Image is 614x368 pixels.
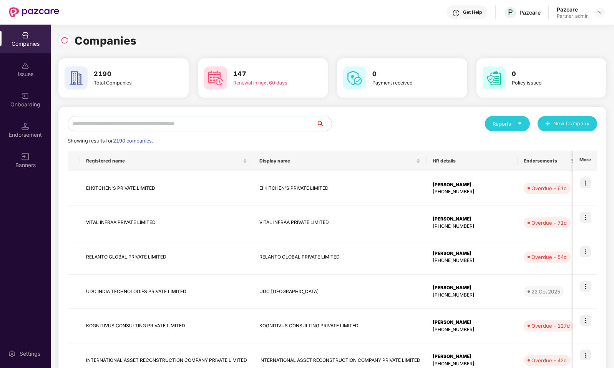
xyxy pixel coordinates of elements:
span: Registered name [86,158,241,164]
div: [PERSON_NAME] [433,353,511,360]
td: EI KITCHEN'S PRIVATE LIMITED [253,171,426,206]
img: svg+xml;base64,PHN2ZyB4bWxucz0iaHR0cDovL3d3dy53My5vcmcvMjAwMC9zdmciIHdpZHRoPSI2MCIgaGVpZ2h0PSI2MC... [65,66,88,90]
div: 22 Oct 2025 [531,288,560,295]
div: Payment received [372,79,438,87]
span: New Company [553,120,590,128]
th: Registered name [80,151,253,171]
div: Overdue - 54d [531,253,567,261]
td: UDC INDIA TECHNOLOGIES PRIVATE LIMITED [80,275,253,309]
img: svg+xml;base64,PHN2ZyB3aWR0aD0iMjAiIGhlaWdodD0iMjAiIHZpZXdCb3g9IjAgMCAyMCAyMCIgZmlsbD0ibm9uZSIgeG... [22,92,29,100]
div: Total Companies [94,79,160,87]
h3: 0 [372,69,438,79]
img: svg+xml;base64,PHN2ZyBpZD0iSXNzdWVzX2Rpc2FibGVkIiB4bWxucz0iaHR0cDovL3d3dy53My5vcmcvMjAwMC9zdmciIH... [22,62,29,70]
div: Settings [17,350,43,358]
td: RELANTO GLOBAL PRIVATE LIMITED [80,240,253,275]
div: Pazcare [557,6,589,13]
img: svg+xml;base64,PHN2ZyBpZD0iQ29tcGFuaWVzIiB4bWxucz0iaHR0cDovL3d3dy53My5vcmcvMjAwMC9zdmciIHdpZHRoPS... [22,31,29,39]
div: [PHONE_NUMBER] [433,223,511,230]
div: [PERSON_NAME] [433,181,511,189]
div: [PERSON_NAME] [433,284,511,292]
div: [PHONE_NUMBER] [433,292,511,299]
td: VITAL INFRAA PRIVATE LIMITED [253,206,426,240]
div: Overdue - 71d [531,219,567,227]
img: svg+xml;base64,PHN2ZyB4bWxucz0iaHR0cDovL3d3dy53My5vcmcvMjAwMC9zdmciIHdpZHRoPSI2MCIgaGVpZ2h0PSI2MC... [483,66,506,90]
div: [PHONE_NUMBER] [433,257,511,264]
img: New Pazcare Logo [9,7,59,17]
span: caret-down [517,121,522,126]
span: search [316,121,332,127]
img: icon [580,350,591,360]
div: [PHONE_NUMBER] [433,360,511,368]
h1: Companies [75,32,137,49]
th: HR details [426,151,518,171]
img: svg+xml;base64,PHN2ZyBpZD0iSGVscC0zMngzMiIgeG1sbnM9Imh0dHA6Ly93d3cudzMub3JnLzIwMDAvc3ZnIiB3aWR0aD... [452,9,460,17]
div: Overdue - 127d [531,322,570,330]
div: Reports [493,120,522,128]
div: [PERSON_NAME] [433,319,511,326]
span: Showing results for [68,138,153,144]
div: [PHONE_NUMBER] [433,188,511,196]
span: filter [571,159,575,163]
img: icon [580,177,591,188]
div: Policy issued [512,79,578,87]
td: EI KITCHEN'S PRIVATE LIMITED [80,171,253,206]
th: Display name [253,151,426,171]
div: [PHONE_NUMBER] [433,326,511,333]
img: icon [580,212,591,223]
td: KOGNITIVUS CONSULTING PRIVATE LIMITED [80,309,253,343]
span: filter [569,156,577,166]
img: svg+xml;base64,PHN2ZyBpZD0iRHJvcGRvd24tMzJ4MzIiIHhtbG5zPSJodHRwOi8vd3d3LnczLm9yZy8yMDAwL3N2ZyIgd2... [597,9,603,15]
img: icon [580,315,591,326]
div: Renewal in next 60 days [233,79,299,87]
div: Overdue - 42d [531,356,567,364]
span: P [508,8,513,17]
div: Partner_admin [557,13,589,19]
img: icon [580,281,591,292]
th: More [573,151,597,171]
h3: 147 [233,69,299,79]
span: plus [545,121,550,127]
td: RELANTO GLOBAL PRIVATE LIMITED [253,240,426,275]
div: Pazcare [519,9,541,16]
button: plusNew Company [538,116,597,131]
span: Endorsements [524,158,568,164]
img: svg+xml;base64,PHN2ZyB3aWR0aD0iMTQuNSIgaGVpZ2h0PSIxNC41IiB2aWV3Qm94PSIwIDAgMTYgMTYiIGZpbGw9Im5vbm... [22,123,29,130]
td: KOGNITIVUS CONSULTING PRIVATE LIMITED [253,309,426,343]
div: Overdue - 61d [531,184,567,192]
img: icon [580,246,591,257]
div: [PERSON_NAME] [433,250,511,257]
div: Get Help [463,9,482,15]
span: 2190 companies. [113,138,153,144]
span: Display name [259,158,415,164]
img: svg+xml;base64,PHN2ZyB4bWxucz0iaHR0cDovL3d3dy53My5vcmcvMjAwMC9zdmciIHdpZHRoPSI2MCIgaGVpZ2h0PSI2MC... [343,66,366,90]
h3: 2190 [94,69,160,79]
div: [PERSON_NAME] [433,215,511,223]
img: svg+xml;base64,PHN2ZyB3aWR0aD0iMTYiIGhlaWdodD0iMTYiIHZpZXdCb3g9IjAgMCAxNiAxNiIgZmlsbD0ibm9uZSIgeG... [22,153,29,161]
img: svg+xml;base64,PHN2ZyBpZD0iU2V0dGluZy0yMHgyMCIgeG1sbnM9Imh0dHA6Ly93d3cudzMub3JnLzIwMDAvc3ZnIiB3aW... [8,350,16,358]
td: VITAL INFRAA PRIVATE LIMITED [80,206,253,240]
td: UDC [GEOGRAPHIC_DATA] [253,275,426,309]
img: svg+xml;base64,PHN2ZyB4bWxucz0iaHR0cDovL3d3dy53My5vcmcvMjAwMC9zdmciIHdpZHRoPSI2MCIgaGVpZ2h0PSI2MC... [204,66,227,90]
h3: 0 [512,69,578,79]
img: svg+xml;base64,PHN2ZyBpZD0iUmVsb2FkLTMyeDMyIiB4bWxucz0iaHR0cDovL3d3dy53My5vcmcvMjAwMC9zdmciIHdpZH... [61,36,68,44]
button: search [316,116,332,131]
